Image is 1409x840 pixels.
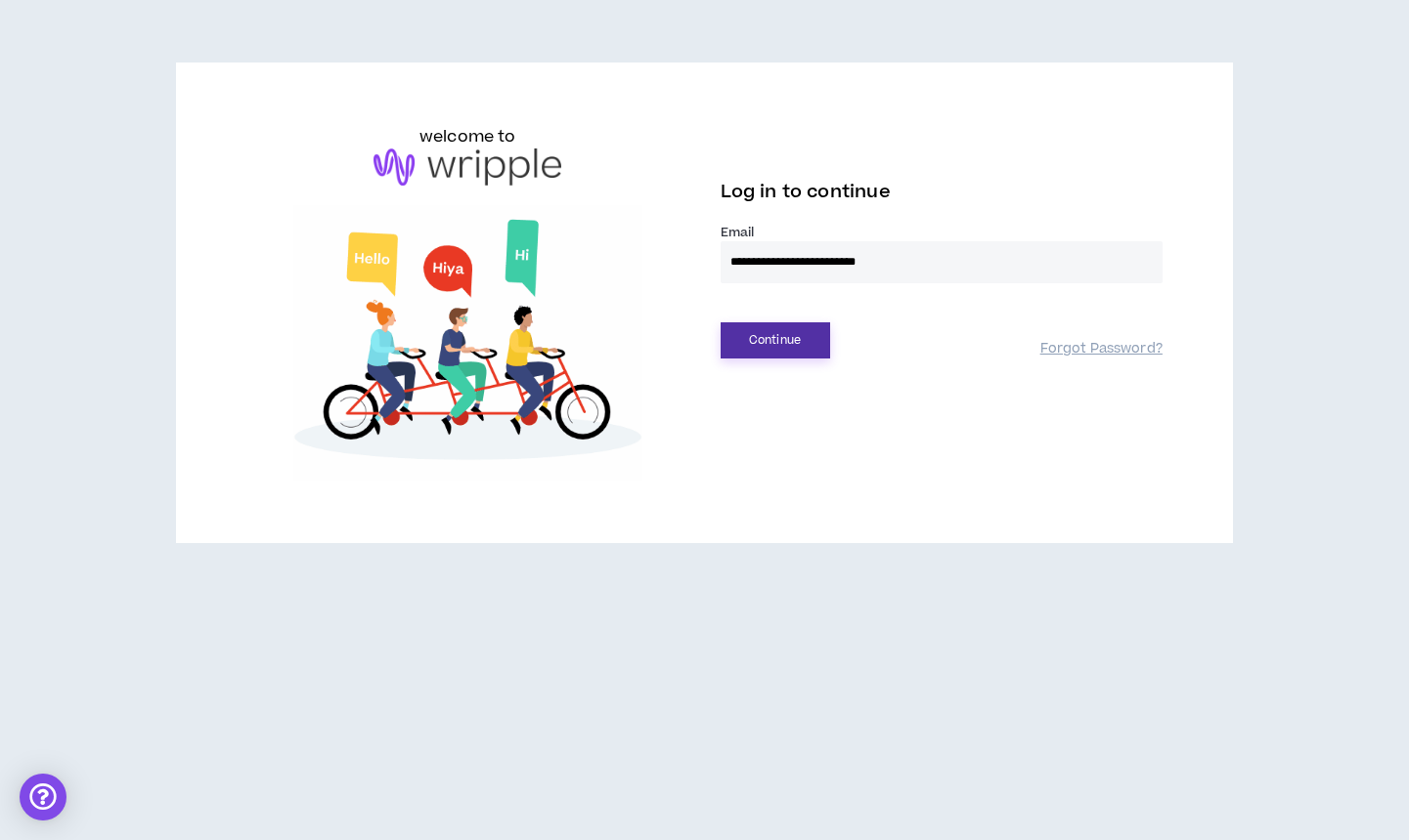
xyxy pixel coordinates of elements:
[20,774,66,820] div: Open Intercom Messenger
[419,125,516,148] h6: welcome to
[721,224,1163,241] label: Email
[721,322,830,358] button: Continue
[721,180,891,204] span: Log in to continue
[246,205,688,481] img: Welcome to Wripple
[374,148,561,186] img: logo-brand.png
[1040,340,1163,358] a: Forgot Password?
